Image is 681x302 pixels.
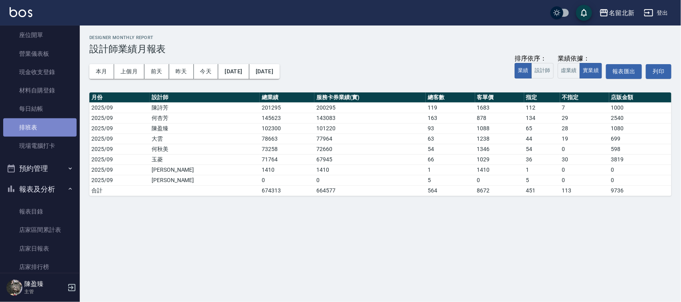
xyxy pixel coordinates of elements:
[260,185,314,196] td: 674313
[609,175,671,185] td: 0
[475,144,524,154] td: 1346
[609,144,671,154] td: 598
[89,144,150,154] td: 2025/09
[576,5,592,21] button: save
[606,64,642,79] button: 報表匯出
[580,63,602,78] button: 實業績
[3,158,77,179] button: 預約管理
[515,63,532,78] button: 業績
[426,185,475,196] td: 564
[249,64,280,79] button: [DATE]
[426,144,475,154] td: 54
[426,175,475,185] td: 5
[150,175,260,185] td: [PERSON_NAME]
[260,113,314,123] td: 145623
[260,175,314,185] td: 0
[426,113,475,123] td: 163
[260,123,314,133] td: 102300
[609,165,671,175] td: 0
[475,92,524,103] th: 客單價
[524,154,560,165] td: 36
[89,154,150,165] td: 2025/09
[314,92,426,103] th: 服務卡券業績(實)
[3,81,77,100] a: 材料自購登錄
[314,154,426,165] td: 67945
[609,133,671,144] td: 699
[3,221,77,239] a: 店家區間累計表
[150,102,260,113] td: 陳詩芳
[24,288,65,295] p: 主管
[314,185,426,196] td: 664577
[475,133,524,144] td: 1238
[89,92,150,103] th: 月份
[3,26,77,44] a: 座位開單
[150,154,260,165] td: 玉菱
[560,92,609,103] th: 不指定
[89,123,150,133] td: 2025/09
[314,133,426,144] td: 77964
[475,123,524,133] td: 1088
[524,165,560,175] td: 1
[194,64,219,79] button: 今天
[10,7,32,17] img: Logo
[150,165,260,175] td: [PERSON_NAME]
[89,113,150,123] td: 2025/09
[426,102,475,113] td: 119
[609,92,671,103] th: 店販金額
[426,123,475,133] td: 93
[560,154,609,165] td: 30
[475,175,524,185] td: 0
[144,64,169,79] button: 前天
[314,123,426,133] td: 101220
[558,63,580,78] button: 虛業績
[150,92,260,103] th: 設計師
[89,133,150,144] td: 2025/09
[314,144,426,154] td: 72660
[260,92,314,103] th: 總業績
[609,185,671,196] td: 9736
[6,280,22,296] img: Person
[89,175,150,185] td: 2025/09
[609,113,671,123] td: 2540
[89,102,150,113] td: 2025/09
[646,64,671,79] button: 列印
[260,102,314,113] td: 201295
[150,144,260,154] td: 何秋美
[89,165,150,175] td: 2025/09
[314,175,426,185] td: 0
[426,92,475,103] th: 總客數
[560,113,609,123] td: 29
[314,165,426,175] td: 1410
[524,185,560,196] td: 451
[524,123,560,133] td: 65
[260,154,314,165] td: 71764
[3,118,77,137] a: 排班表
[150,113,260,123] td: 何杏芳
[475,113,524,123] td: 878
[169,64,194,79] button: 昨天
[3,202,77,221] a: 報表目錄
[260,144,314,154] td: 73258
[609,102,671,113] td: 1000
[89,43,671,55] h3: 設計師業績月報表
[89,64,114,79] button: 本月
[515,55,554,63] div: 排序依序：
[560,185,609,196] td: 113
[475,185,524,196] td: 8672
[114,64,144,79] button: 上個月
[89,185,150,196] td: 合計
[560,165,609,175] td: 0
[3,239,77,258] a: 店家日報表
[89,35,671,40] h2: Designer Monthly Report
[3,137,77,155] a: 現場電腦打卡
[89,92,671,196] table: a dense table
[314,102,426,113] td: 200295
[426,133,475,144] td: 63
[475,154,524,165] td: 1029
[426,154,475,165] td: 66
[560,123,609,133] td: 28
[560,102,609,113] td: 7
[560,144,609,154] td: 0
[641,6,671,20] button: 登出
